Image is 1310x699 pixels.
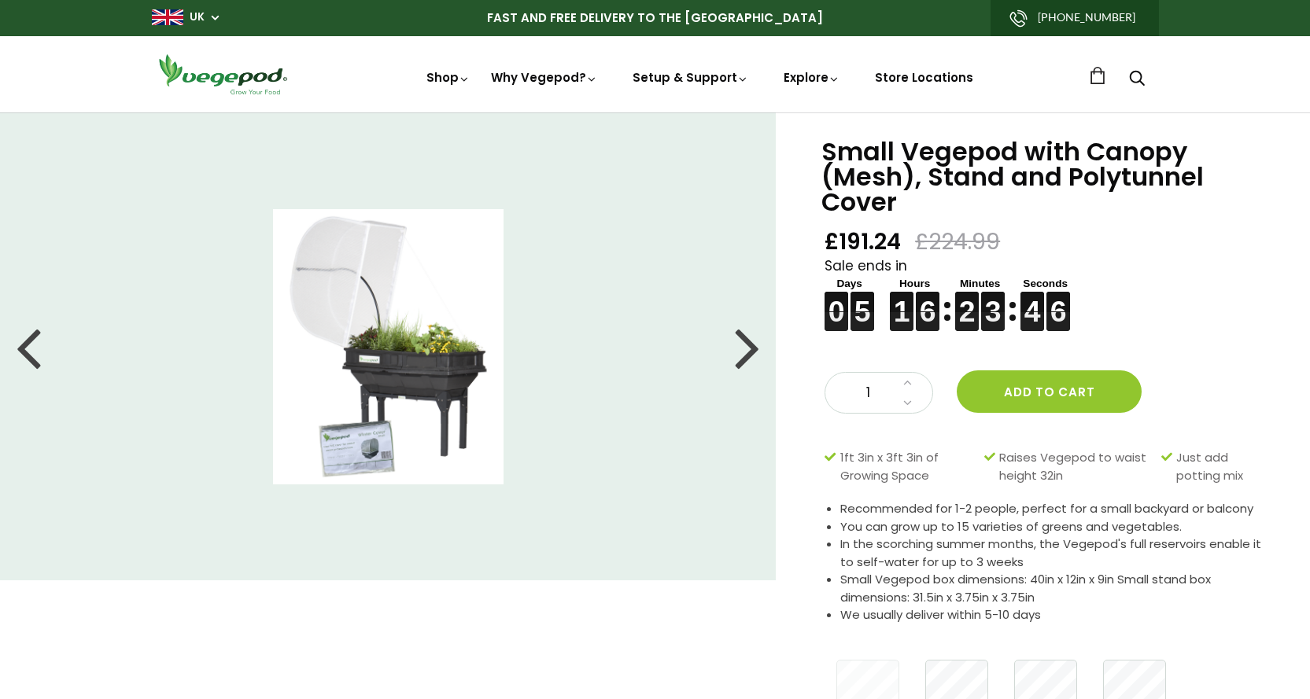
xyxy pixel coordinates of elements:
a: Setup & Support [633,69,749,86]
li: Small Vegepod box dimensions: 40in x 12in x 9in Small stand box dimensions: 31.5in x 3.75in x 3.75in [840,571,1271,606]
figure: 5 [851,292,874,311]
figure: 6 [1046,292,1070,311]
figure: 6 [916,292,939,311]
h1: Small Vegepod with Canopy (Mesh), Stand and Polytunnel Cover [821,139,1271,215]
span: Just add potting mix [1176,449,1263,484]
a: Decrease quantity by 1 [899,393,917,414]
figure: 0 [825,292,848,311]
span: £191.24 [825,227,901,256]
span: 1 [841,383,895,403]
div: Sale ends in [825,256,1271,332]
figure: 1 [890,292,913,311]
button: Add to cart [957,370,1142,413]
span: 1ft 3in x 3ft 3in of Growing Space [840,449,977,484]
span: £224.99 [915,227,1000,256]
a: Why Vegepod? [491,69,598,86]
li: In the scorching summer months, the Vegepod's full reservoirs enable it to self-water for up to 3... [840,535,1271,571]
li: You can grow up to 15 varieties of greens and vegetables. [840,518,1271,536]
a: Increase quantity by 1 [899,373,917,393]
figure: 3 [981,292,1005,311]
a: UK [190,9,205,25]
img: gb_large.png [152,9,183,25]
li: We usually deliver within 5-10 days [840,606,1271,624]
span: Raises Vegepod to waist height 32in [999,449,1153,484]
a: Search [1129,72,1145,88]
a: Explore [784,69,840,86]
a: Store Locations [875,69,973,86]
img: Vegepod [152,52,293,97]
li: Recommended for 1-2 people, perfect for a small backyard or balcony [840,500,1271,518]
a: Shop [426,69,470,86]
img: Small Vegepod with Canopy (Mesh), Stand and Polytunnel Cover [273,209,504,484]
figure: 2 [955,292,979,311]
figure: 4 [1020,292,1044,311]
